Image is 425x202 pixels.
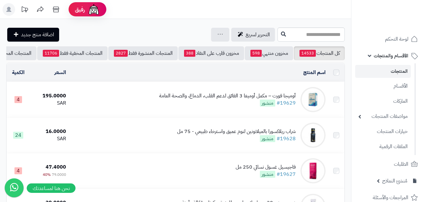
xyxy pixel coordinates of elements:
[300,158,326,183] img: فاجيسيل غسول نسائي 250 مل
[373,193,408,202] span: المراجعات والأسئلة
[17,3,32,17] a: تحديثات المنصة
[374,51,408,60] span: الأقسام والمنتجات
[355,140,411,153] a: الملفات الرقمية
[87,3,100,16] img: ai-face.png
[32,100,66,107] div: SAR
[184,50,195,57] span: 388
[277,170,296,178] a: #19627
[355,157,421,172] a: الطلبات
[260,171,275,178] span: منشور
[12,69,25,76] a: الكمية
[355,95,411,108] a: الماركات
[75,6,85,13] span: رفيق
[177,128,296,135] div: شراب ريلاكسورا بالميلاتونين لنوم عميق واسترخاء طبيعي - 75 مل
[43,172,51,177] span: 40%
[178,46,244,60] a: مخزون قارب على النفاذ388
[54,69,66,76] a: السعر
[32,128,66,135] div: 16.0000
[355,65,411,78] a: المنتجات
[303,69,326,76] a: اسم المنتج
[250,50,262,57] span: 598
[13,132,23,139] span: 24
[394,160,408,169] span: الطلبات
[21,31,54,38] span: اضافة منتج جديد
[52,172,66,177] span: 79.0000
[43,50,59,57] span: 11706
[300,87,326,112] img: أوميجا فورت – مكمل أوميغا 3 الفائق لدعم القلب، الدماغ، والصحة العامة
[382,176,407,185] span: مُنشئ النماذج
[114,50,128,57] span: 2827
[260,135,275,142] span: منشور
[32,92,66,100] div: 195.0000
[277,135,296,142] a: #19628
[277,99,296,107] a: #19629
[236,164,296,171] div: فاجيسيل غسول نسائي 250 مل
[246,31,270,38] span: التحرير لسريع
[300,123,326,148] img: شراب ريلاكسورا بالميلاتونين لنوم عميق واسترخاء طبيعي - 75 مل
[260,100,275,107] span: منشور
[355,32,421,47] a: لوحة التحكم
[14,96,22,103] span: 4
[14,167,22,174] span: 4
[355,125,411,138] a: خيارات المنتجات
[245,46,293,60] a: مخزون منتهي598
[7,28,59,42] a: اضافة منتج جديد
[159,92,296,100] div: أوميجا فورت – مكمل أوميغا 3 الفائق لدعم القلب، الدماغ، والصحة العامة
[37,46,108,60] a: المنتجات المخفية فقط11706
[355,110,411,123] a: مواصفات المنتجات
[46,163,66,171] span: 47.4000
[231,28,275,42] a: التحرير لسريع
[294,46,345,60] a: كل المنتجات14533
[108,46,178,60] a: المنتجات المنشورة فقط2827
[385,35,408,43] span: لوحة التحكم
[32,135,66,142] div: SAR
[355,79,411,93] a: الأقسام
[299,50,316,57] span: 14533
